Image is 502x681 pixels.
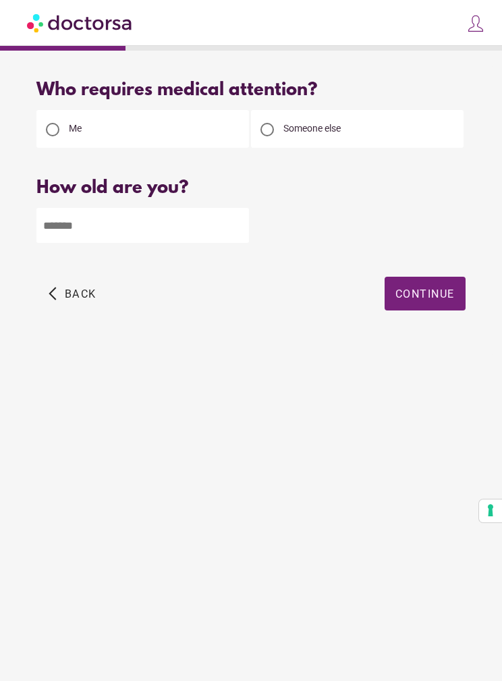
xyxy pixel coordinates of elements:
[36,80,465,101] div: Who requires medical attention?
[479,499,502,522] button: Your consent preferences for tracking technologies
[69,123,82,134] span: Me
[65,288,96,300] span: Back
[283,123,341,134] span: Someone else
[43,277,102,310] button: arrow_back_ios Back
[27,7,134,38] img: Doctorsa.com
[36,178,465,199] div: How old are you?
[385,277,466,310] button: Continue
[466,14,485,33] img: icons8-customer-100.png
[395,288,455,300] span: Continue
